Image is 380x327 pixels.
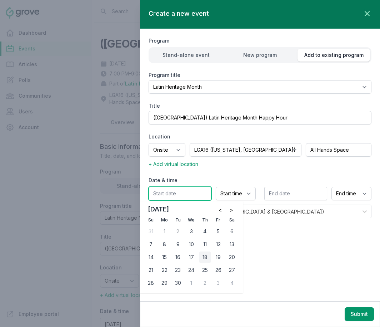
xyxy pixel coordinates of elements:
div: Choose Friday, September 26th, 2025 [212,264,224,276]
div: Choose Sunday, September 28th, 2025 [145,277,157,289]
div: Stand-alone event [150,52,222,59]
div: New program [224,52,296,59]
div: Choose Wednesday, September 10th, 2025 [186,239,197,250]
input: End date [264,187,327,200]
div: Choose Tuesday, September 23rd, 2025 [172,264,184,276]
div: Choose Tuesday, September 16th, 2025 [172,252,184,263]
button: Previous Month [214,204,226,216]
span: > [230,206,233,214]
div: Su [145,214,157,226]
label: Program title [149,72,371,79]
span: < [219,206,222,214]
div: Choose Monday, September 29th, 2025 [159,277,170,289]
div: Choose Friday, September 19th, 2025 [212,252,224,263]
div: Choose Sunday, September 7th, 2025 [145,239,157,250]
div: Choose Sunday, September 21st, 2025 [145,264,157,276]
div: Choose Thursday, October 2nd, 2025 [199,277,211,289]
div: Choose Wednesday, September 17th, 2025 [186,252,197,263]
div: [DATE] [148,204,239,214]
div: Choose Thursday, September 25th, 2025 [199,264,211,276]
div: Choose Thursday, September 4th, 2025 [199,226,211,237]
div: Choose Saturday, September 27th, 2025 [226,264,237,276]
input: Room [306,143,371,157]
div: Add to existing program [297,52,370,59]
div: We [186,214,197,226]
div: Choose Saturday, September 13th, 2025 [226,239,237,250]
div: Choose Thursday, September 18th, 2025 [199,252,211,263]
label: Date & time [149,177,371,184]
div: Choose Wednesday, September 24th, 2025 [186,264,197,276]
h2: Create a new event [149,9,209,19]
input: Start date [149,187,211,200]
div: Choose Saturday, September 6th, 2025 [226,226,237,237]
label: Location [149,133,371,140]
div: Th [199,214,211,226]
button: Next Month [226,204,237,216]
div: Fr [212,214,224,226]
div: Choose Thursday, September 11th, 2025 [199,239,211,250]
div: Choose Tuesday, September 9th, 2025 [172,239,184,250]
div: Mo [159,214,170,226]
label: Program [149,37,371,44]
span: + Add virtual location [149,161,198,167]
div: Not available Sunday, August 31st, 2025 [145,226,157,237]
div: Choose Wednesday, September 3rd, 2025 [186,226,197,237]
div: Choose Friday, September 12th, 2025 [212,239,224,250]
button: Submit [345,307,374,321]
div: Choose Monday, September 15th, 2025 [159,252,170,263]
label: Title [149,102,371,109]
div: Tu [172,214,184,226]
div: Choose Saturday, September 20th, 2025 [226,252,237,263]
div: Choose Monday, September 8th, 2025 [159,239,170,250]
div: Choose Friday, September 5th, 2025 [212,226,224,237]
div: Not available Tuesday, September 2nd, 2025 [172,226,184,237]
div: Choose Monday, September 22nd, 2025 [159,264,170,276]
div: Choose Sunday, September 14th, 2025 [145,252,157,263]
div: Choose Friday, October 3rd, 2025 [212,277,224,289]
div: Choose Wednesday, October 1st, 2025 [186,277,197,289]
div: month 2025-09 [144,226,239,290]
div: Sa [226,214,237,226]
div: Choose Tuesday, September 30th, 2025 [172,277,184,289]
div: Not available Monday, September 1st, 2025 [159,226,170,237]
div: Choose Saturday, October 4th, 2025 [226,277,237,289]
